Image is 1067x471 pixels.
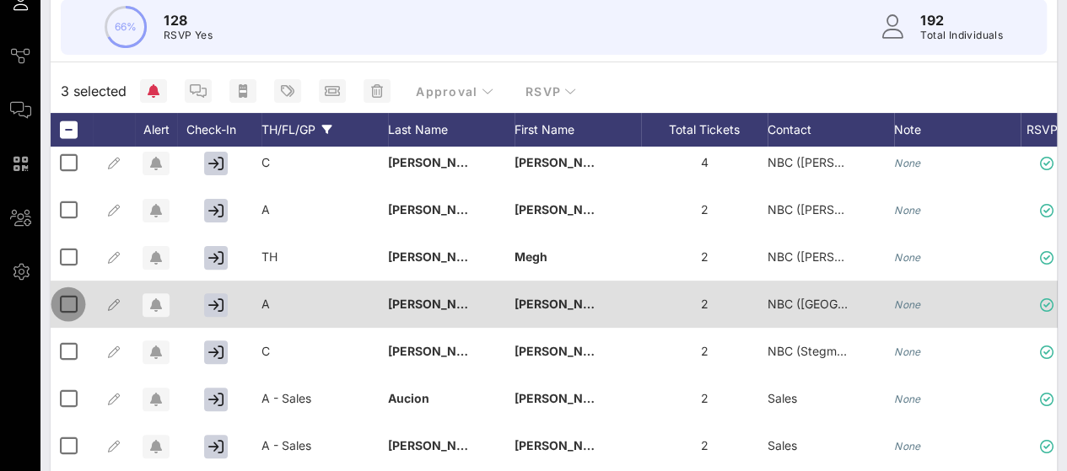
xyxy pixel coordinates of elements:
p: RSVP Yes [164,27,213,44]
span: [PERSON_NAME] [515,344,614,358]
i: None [894,251,921,264]
span: [PERSON_NAME] [515,202,614,217]
div: First Name [515,113,641,147]
span: [PERSON_NAME] [388,202,488,217]
span: A - Sales [261,438,311,452]
span: [PERSON_NAME] [388,155,488,169]
span: NBC ([PERSON_NAME]) [768,155,902,169]
span: Sales [768,438,797,452]
span: Megh [515,249,547,264]
span: Aucion [388,391,429,405]
span: NBC ([PERSON_NAME]) [768,202,902,217]
div: 2 [641,328,768,375]
span: RSVP [525,84,577,99]
span: Approval [415,84,493,99]
p: 192 [920,10,1003,30]
span: [PERSON_NAME] [515,391,614,405]
span: A [261,297,270,311]
i: None [894,345,921,358]
div: Alert [135,113,177,147]
div: Last Name [388,113,515,147]
p: Total Individuals [920,27,1003,44]
span: Sales [768,391,797,405]
div: 2 [641,233,768,281]
div: 4 [641,139,768,186]
span: [PERSON_NAME] [515,297,614,311]
div: Note [894,113,1021,147]
span: [PERSON_NAME] [388,249,488,264]
i: None [894,157,921,169]
span: C [261,155,270,169]
i: None [894,440,921,452]
p: 128 [164,10,213,30]
span: 3 selected [61,81,127,101]
div: TH/FL/GP [261,113,388,147]
span: [PERSON_NAME] [388,344,488,358]
span: TH [261,249,278,264]
div: Total Tickets [641,113,768,147]
i: None [894,393,921,405]
span: NBC ([GEOGRAPHIC_DATA]) [768,297,925,311]
span: A - Sales [261,391,311,405]
i: None [894,204,921,217]
div: Check-In [177,113,261,147]
span: [PERSON_NAME] [388,297,488,311]
button: RSVP [511,76,590,106]
span: [PERSON_NAME] [515,155,614,169]
div: Contact [768,113,894,147]
span: C [261,344,270,358]
div: 2 [641,422,768,469]
button: Approval [401,76,507,106]
span: [PERSON_NAME] [388,438,488,452]
div: 2 [641,375,768,422]
span: NBC ([PERSON_NAME]) [768,249,902,264]
i: None [894,298,921,311]
span: NBC (Stegmayer) [768,344,865,358]
div: 2 [641,186,768,233]
div: 2 [641,281,768,328]
span: [PERSON_NAME] [515,438,614,452]
span: A [261,202,270,217]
